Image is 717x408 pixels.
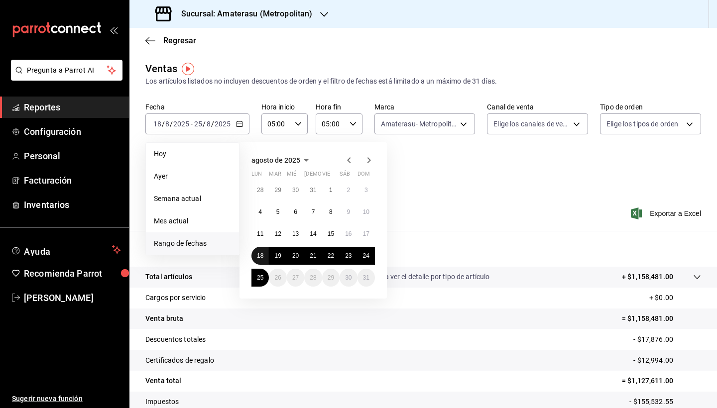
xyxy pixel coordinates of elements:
[251,247,269,265] button: 18 de agosto de 2025
[633,334,701,345] p: - $17,876.00
[363,252,369,259] abbr: 24 de agosto de 2025
[24,101,121,114] span: Reportes
[269,181,286,199] button: 29 de julio de 2025
[316,103,362,110] label: Hora fin
[622,313,701,324] p: = $1,158,481.00
[24,125,121,138] span: Configuración
[154,171,231,182] span: Ayer
[629,397,701,407] p: - $155,532.55
[292,230,299,237] abbr: 13 de agosto de 2025
[145,103,249,110] label: Fecha
[340,181,357,199] button: 2 de agosto de 2025
[363,230,369,237] abbr: 17 de agosto de 2025
[261,103,308,110] label: Hora inicio
[145,76,701,87] div: Los artículos listados no incluyen descuentos de orden y el filtro de fechas está limitado a un m...
[292,187,299,194] abbr: 30 de julio de 2025
[154,216,231,226] span: Mes actual
[274,230,281,237] abbr: 12 de agosto de 2025
[310,230,316,237] abbr: 14 de agosto de 2025
[287,181,304,199] button: 30 de julio de 2025
[287,203,304,221] button: 6 de agosto de 2025
[600,103,701,110] label: Tipo de orden
[322,269,340,287] button: 29 de agosto de 2025
[322,225,340,243] button: 15 de agosto de 2025
[257,187,263,194] abbr: 28 de julio de 2025
[24,244,108,256] span: Ayuda
[163,36,196,45] span: Regresar
[310,187,316,194] abbr: 31 de julio de 2025
[358,203,375,221] button: 10 de agosto de 2025
[329,208,333,215] abbr: 8 de agosto de 2025
[274,274,281,281] abbr: 26 de agosto de 2025
[328,230,334,237] abbr: 15 de agosto de 2025
[340,225,357,243] button: 16 de agosto de 2025
[358,171,370,181] abbr: domingo
[203,120,206,128] span: /
[274,187,281,194] abbr: 29 de julio de 2025
[294,208,297,215] abbr: 6 de agosto de 2025
[381,119,457,129] span: Amaterasu- Metropolitan
[274,252,281,259] abbr: 19 de agosto de 2025
[287,225,304,243] button: 13 de agosto de 2025
[145,313,183,324] p: Venta bruta
[358,181,375,199] button: 3 de agosto de 2025
[251,269,269,287] button: 25 de agosto de 2025
[322,247,340,265] button: 22 de agosto de 2025
[24,291,121,305] span: [PERSON_NAME]
[211,120,214,128] span: /
[276,208,280,215] abbr: 5 de agosto de 2025
[340,269,357,287] button: 30 de agosto de 2025
[11,60,122,81] button: Pregunta a Parrot AI
[170,120,173,128] span: /
[358,269,375,287] button: 31 de agosto de 2025
[145,36,196,45] button: Regresar
[363,274,369,281] abbr: 31 de agosto de 2025
[358,225,375,243] button: 17 de agosto de 2025
[173,120,190,128] input: ----
[24,174,121,187] span: Facturación
[206,120,211,128] input: --
[251,171,262,181] abbr: lunes
[606,119,678,129] span: Elige los tipos de orden
[328,252,334,259] abbr: 22 de agosto de 2025
[145,397,179,407] p: Impuestos
[191,120,193,128] span: -
[251,203,269,221] button: 4 de agosto de 2025
[304,247,322,265] button: 21 de agosto de 2025
[269,203,286,221] button: 5 de agosto de 2025
[269,247,286,265] button: 19 de agosto de 2025
[165,120,170,128] input: --
[345,252,352,259] abbr: 23 de agosto de 2025
[173,8,312,20] h3: Sucursal: Amaterasu (Metropolitan)
[633,355,701,366] p: - $12,994.00
[287,269,304,287] button: 27 de agosto de 2025
[182,63,194,75] img: Tooltip marker
[24,149,121,163] span: Personal
[214,120,231,128] input: ----
[622,376,701,386] p: = $1,127,611.00
[312,208,315,215] abbr: 7 de agosto de 2025
[287,171,296,181] abbr: miércoles
[269,225,286,243] button: 12 de agosto de 2025
[145,61,177,76] div: Ventas
[345,274,352,281] abbr: 30 de agosto de 2025
[304,225,322,243] button: 14 de agosto de 2025
[340,247,357,265] button: 23 de agosto de 2025
[322,181,340,199] button: 1 de agosto de 2025
[257,230,263,237] abbr: 11 de agosto de 2025
[363,208,369,215] abbr: 10 de agosto de 2025
[374,103,476,110] label: Marca
[328,274,334,281] abbr: 29 de agosto de 2025
[269,269,286,287] button: 26 de agosto de 2025
[633,207,701,219] button: Exportar a Excel
[304,269,322,287] button: 28 de agosto de 2025
[287,247,304,265] button: 20 de agosto de 2025
[304,203,322,221] button: 7 de agosto de 2025
[145,293,206,303] p: Cargos por servicio
[487,103,588,110] label: Canal de venta
[24,198,121,211] span: Inventarios
[154,149,231,159] span: Hoy
[154,194,231,204] span: Semana actual
[304,181,322,199] button: 31 de julio de 2025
